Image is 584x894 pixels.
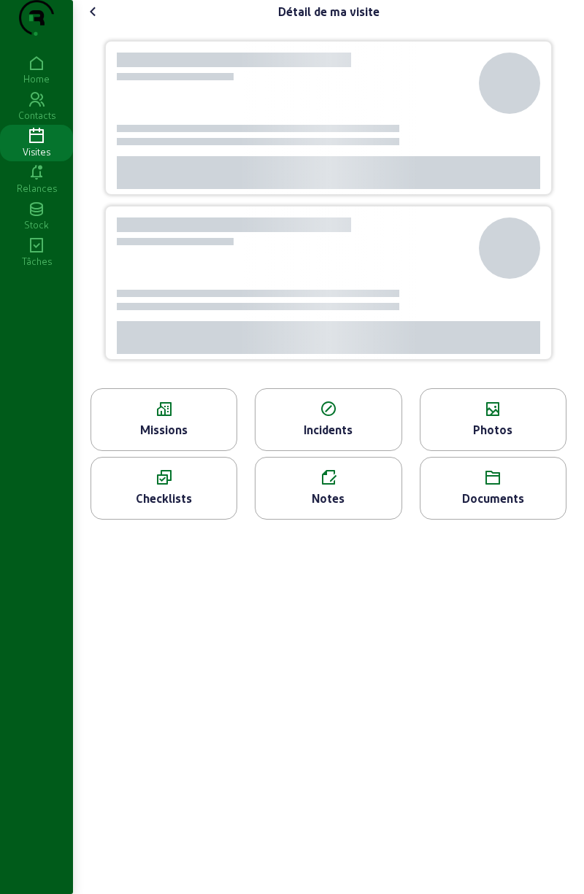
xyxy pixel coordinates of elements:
div: Checklists [91,490,237,507]
div: Photos [420,421,566,439]
div: Détail de ma visite [278,3,380,20]
div: Documents [420,490,566,507]
div: Notes [255,490,401,507]
div: Incidents [255,421,401,439]
div: Missions [91,421,237,439]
